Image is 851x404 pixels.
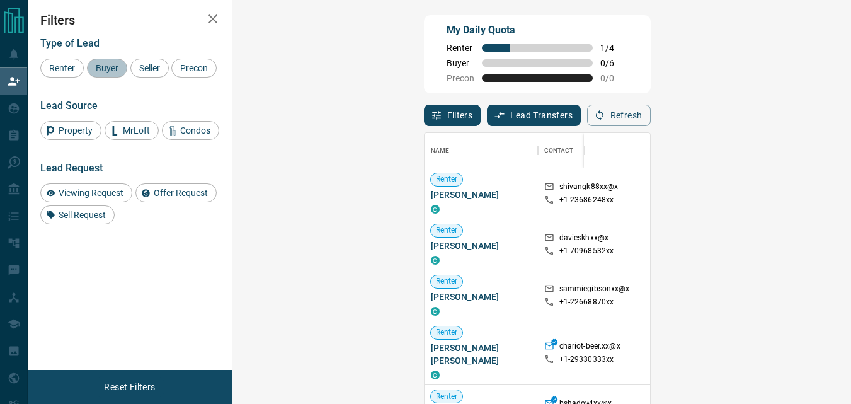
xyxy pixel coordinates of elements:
[40,183,132,202] div: Viewing Request
[425,133,538,168] div: Name
[431,342,532,367] span: [PERSON_NAME] [PERSON_NAME]
[431,291,532,303] span: [PERSON_NAME]
[40,100,98,112] span: Lead Source
[40,13,219,28] h2: Filters
[447,43,474,53] span: Renter
[40,205,115,224] div: Sell Request
[431,225,463,236] span: Renter
[176,63,212,73] span: Precon
[431,327,463,338] span: Renter
[447,73,474,83] span: Precon
[559,297,614,308] p: +1- 22668870xx
[600,73,628,83] span: 0 / 0
[431,307,440,316] div: condos.ca
[40,37,100,49] span: Type of Lead
[559,182,619,195] p: shivangk88xx@x
[559,284,630,297] p: sammiegibsonxx@x
[600,43,628,53] span: 1 / 4
[447,23,628,38] p: My Daily Quota
[600,58,628,68] span: 0 / 6
[431,256,440,265] div: condos.ca
[559,195,614,205] p: +1- 23686248xx
[87,59,127,78] div: Buyer
[559,354,614,365] p: +1- 29330333xx
[487,105,581,126] button: Lead Transfers
[559,341,620,354] p: chariot-beer.xx@x
[176,125,215,136] span: Condos
[96,376,163,398] button: Reset Filters
[431,371,440,379] div: condos.ca
[40,59,84,78] div: Renter
[431,205,440,214] div: condos.ca
[54,125,97,136] span: Property
[135,63,164,73] span: Seller
[162,121,219,140] div: Condos
[149,188,212,198] span: Offer Request
[54,210,110,220] span: Sell Request
[587,105,651,126] button: Refresh
[118,125,154,136] span: MrLoft
[40,162,103,174] span: Lead Request
[91,63,123,73] span: Buyer
[431,174,463,185] span: Renter
[431,133,450,168] div: Name
[431,391,463,402] span: Renter
[135,183,217,202] div: Offer Request
[431,188,532,201] span: [PERSON_NAME]
[424,105,481,126] button: Filters
[171,59,217,78] div: Precon
[431,276,463,287] span: Renter
[105,121,159,140] div: MrLoft
[130,59,169,78] div: Seller
[559,246,614,257] p: +1- 70968532xx
[40,121,101,140] div: Property
[544,133,574,168] div: Contact
[447,58,474,68] span: Buyer
[431,240,532,252] span: [PERSON_NAME]
[54,188,128,198] span: Viewing Request
[559,233,609,246] p: davieskhxx@x
[45,63,79,73] span: Renter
